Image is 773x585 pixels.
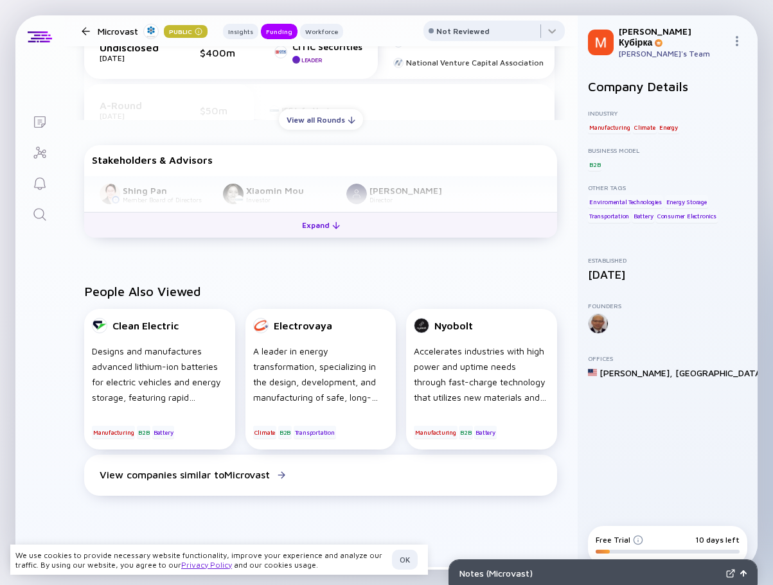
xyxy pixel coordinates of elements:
[92,154,549,166] div: Stakeholders & Advisors
[294,215,348,235] div: Expand
[588,146,747,154] div: Business Model
[632,210,655,223] div: Battery
[253,344,389,405] div: A leader in energy transformation, specializing in the design, development, and manufacturing of ...
[588,256,747,264] div: Established
[633,121,657,134] div: Climate
[588,268,747,281] div: [DATE]
[588,302,747,310] div: Founders
[292,41,362,52] div: CITIC Securities
[223,25,258,38] div: Insights
[278,426,292,439] div: B2B
[732,36,742,46] img: Menu
[474,426,497,439] div: Battery
[223,24,258,39] button: Insights
[588,184,747,191] div: Other Tags
[588,195,663,208] div: Enviromental Technologies
[84,212,557,238] button: Expand
[588,109,747,117] div: Industry
[279,109,363,130] button: View all Rounds
[414,344,549,405] div: Accelerates industries with high power and uptime needs through fast-charge technology that utili...
[658,121,679,134] div: Energy
[181,560,232,570] a: Privacy Policy
[245,309,396,455] a: ElectrovayaA leader in energy transformation, specializing in the design, development, and manufa...
[100,469,270,480] div: View companies similar to Microvast
[600,367,673,378] div: [PERSON_NAME] ,
[84,309,235,455] a: Clean ElectricDesigns and manufactures advanced lithium-ion batteries for electric vehicles and e...
[100,53,164,63] div: [DATE]
[274,320,332,331] div: Electrovaya
[588,368,597,377] img: United States Flag
[726,569,735,578] img: Expand Notes
[15,198,64,229] a: Search
[200,47,238,58] div: $400m
[84,284,557,299] h2: People Also Viewed
[588,121,631,134] div: Manufacturing
[665,195,708,208] div: Energy Storage
[740,570,747,577] img: Open Notes
[84,542,557,557] h2: Workforce
[300,25,343,38] div: Workforce
[588,354,747,362] div: Offices
[300,24,343,39] button: Workforce
[406,309,557,455] a: NyoboltAccelerates industries with high power and uptime needs through fast-charge technology tha...
[459,426,472,439] div: B2B
[619,49,727,58] div: [PERSON_NAME]'s Team
[261,25,298,38] div: Funding
[261,24,298,39] button: Funding
[588,30,614,55] img: Микола Profile Picture
[414,426,457,439] div: Manufacturing
[294,426,336,439] div: Transportation
[92,426,135,439] div: Manufacturing
[164,25,208,38] div: Public
[436,26,490,36] div: Not Reviewed
[434,320,473,331] div: Nyobolt
[274,41,362,64] a: CITIC SecuritiesLeader
[695,535,740,545] div: 10 days left
[596,535,643,545] div: Free Trial
[656,210,718,223] div: Consumer Electronics
[619,26,727,48] div: [PERSON_NAME] Кубірка
[92,344,227,405] div: Designs and manufactures advanced lithium-ion batteries for electric vehicles and energy storage,...
[137,426,150,439] div: B2B
[253,426,277,439] div: Climate
[152,426,175,439] div: Battery
[588,79,747,94] h2: Company Details
[675,367,764,378] div: [GEOGRAPHIC_DATA]
[112,320,179,331] div: Clean Electric
[15,105,64,136] a: Lists
[279,110,363,130] div: View all Rounds
[15,167,64,198] a: Reminders
[392,550,418,570] button: OK
[588,210,630,223] div: Transportation
[459,568,721,579] div: Notes ( Microvast )
[15,136,64,167] a: Investor Map
[100,42,164,53] div: Undisclosed
[15,550,387,570] div: We use cookies to provide necessary website functionality, improve your experience and analyze ou...
[98,23,208,39] div: Microvast
[588,158,601,171] div: B2B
